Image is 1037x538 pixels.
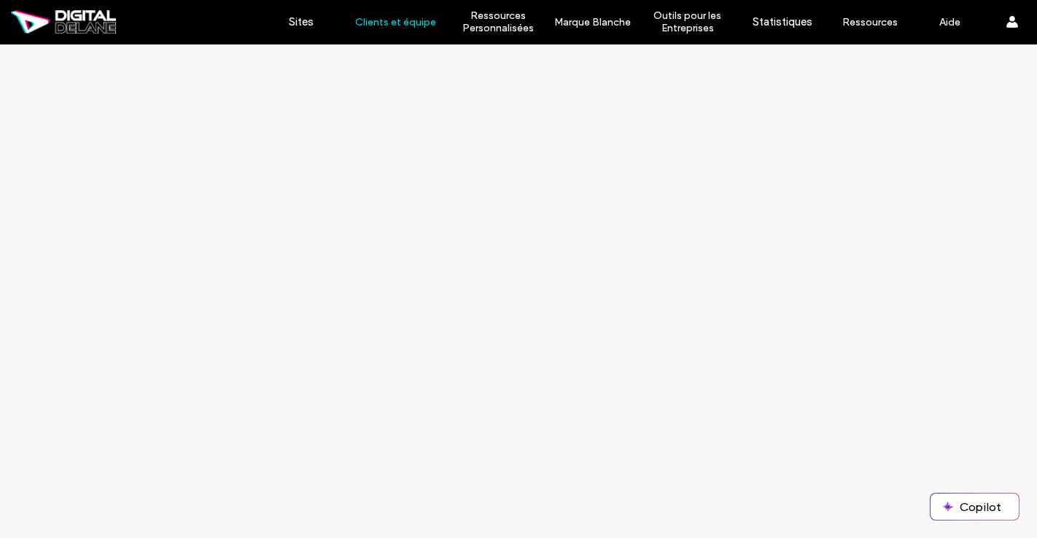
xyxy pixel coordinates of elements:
label: Outils pour les Entreprises [637,9,738,34]
label: Aide [939,16,960,28]
label: Sites [289,15,314,28]
button: Copilot [931,494,1019,520]
label: Statistiques [753,15,812,28]
label: Ressources [842,16,898,28]
label: Clients et équipe [355,16,436,28]
label: Ressources Personnalisées [447,9,548,34]
label: Marque Blanche [554,16,631,28]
